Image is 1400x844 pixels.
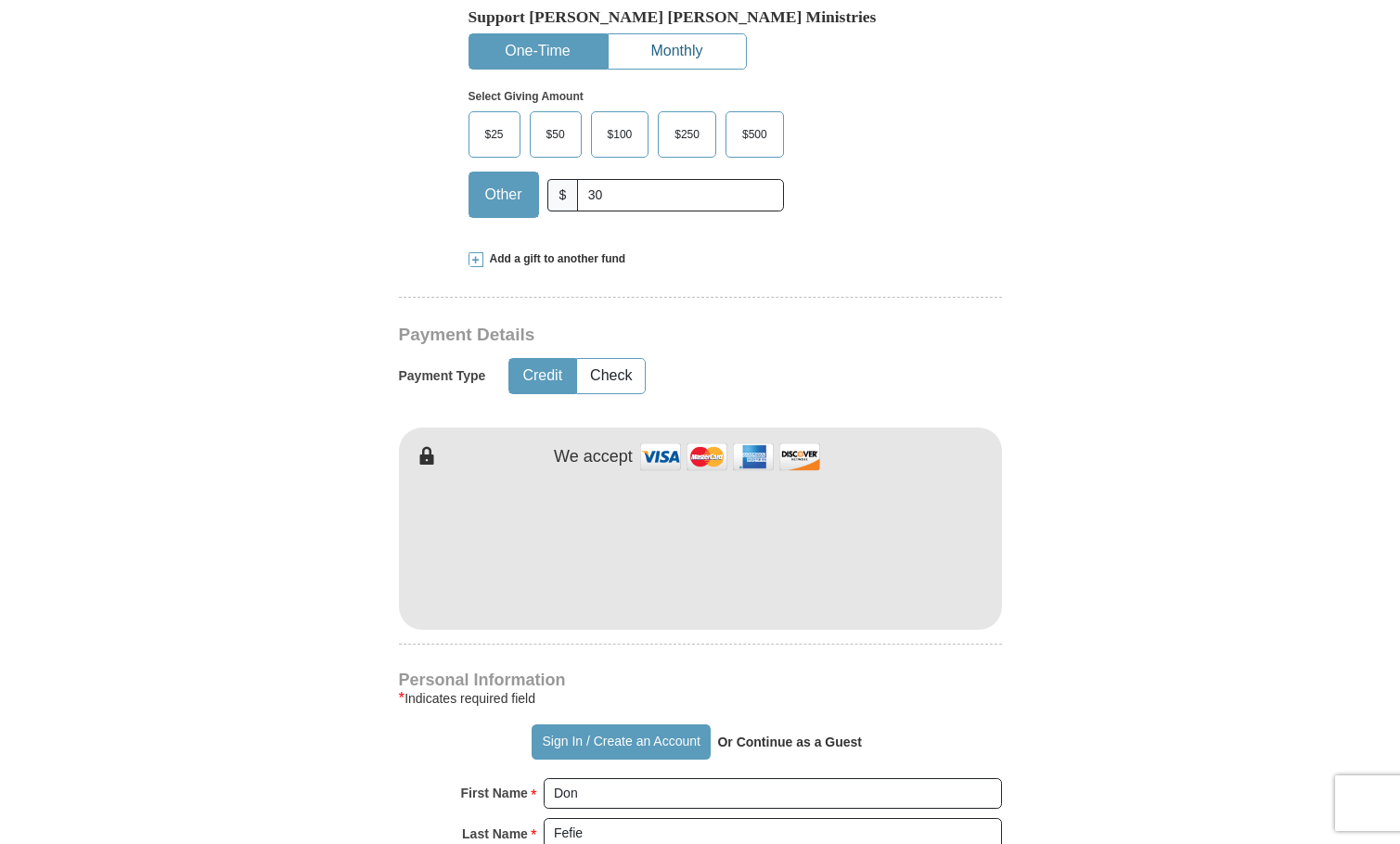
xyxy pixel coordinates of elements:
button: One-Time [469,34,607,69]
img: credit cards accepted [637,437,823,477]
span: $ [547,179,579,211]
strong: Select Giving Amount [469,90,584,103]
span: $25 [476,121,513,148]
h4: Personal Information [399,672,1002,687]
input: Other Amount [577,179,783,211]
h3: Payment Details [399,325,872,346]
button: Credit [509,359,575,393]
strong: Or Continue as a Guest [717,735,862,749]
h5: Payment Type [399,368,486,384]
strong: First Name [461,780,528,806]
button: Sign In / Create an Account [532,724,711,760]
span: $250 [665,121,709,148]
h5: Support [PERSON_NAME] [PERSON_NAME] Ministries [469,7,932,27]
button: Monthly [609,34,746,69]
span: $50 [537,121,574,148]
h4: We accept [554,447,633,467]
button: Check [577,359,645,393]
span: $100 [598,121,642,148]
div: Indicates required field [399,687,1002,710]
span: Add a gift to another fund [483,251,626,267]
span: Other [476,181,532,209]
span: $500 [733,121,777,148]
